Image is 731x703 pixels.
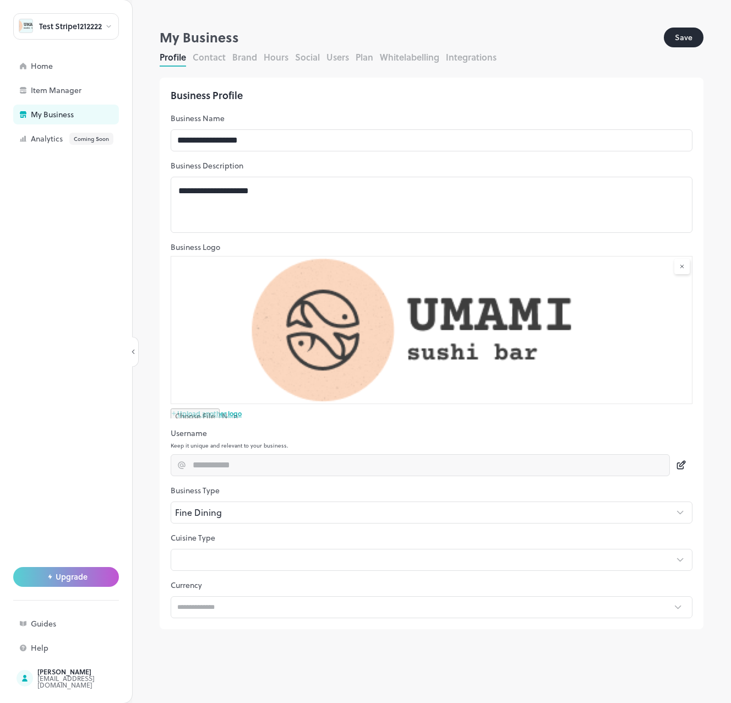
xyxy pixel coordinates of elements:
p: Currency [171,580,692,591]
span: Upgrade [56,573,88,581]
div: Item Manager [31,86,141,94]
div: Home [31,62,141,70]
button: Users [326,51,349,63]
p: Business Logo [171,242,692,253]
div: Test Stripe1212222 [39,23,102,30]
button: Profile [160,51,186,63]
p: Username [171,428,692,439]
div: ​ [171,549,674,571]
button: Plan [356,51,373,63]
p: Keep it unique and relevant to your business. [171,442,692,449]
div: Guides [31,620,141,628]
button: Social [295,51,320,63]
button: Save [664,28,703,47]
button: Brand [232,51,257,63]
p: Business Name [171,113,692,124]
img: avatar [19,19,32,32]
p: Cuisine Type [171,532,692,543]
div: Coming Soon [69,133,113,145]
div: [EMAIL_ADDRESS][DOMAIN_NAME] [37,675,141,688]
div: Business Profile [171,89,692,102]
div: My Business [31,111,141,118]
button: Hours [264,51,288,63]
div: Help [31,644,141,652]
img: 1664857678009u17cglxvps.png [171,257,692,404]
button: Whitelabelling [380,51,439,63]
div: Analytics [31,133,141,145]
div: My Business [160,28,664,47]
button: Integrations [446,51,497,63]
div: Fine Dining [171,502,674,524]
p: Business Description [171,160,692,171]
button: Contact [193,51,226,63]
p: Business Type [171,485,692,496]
button: Open [667,596,689,618]
div: [PERSON_NAME] [37,668,141,675]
